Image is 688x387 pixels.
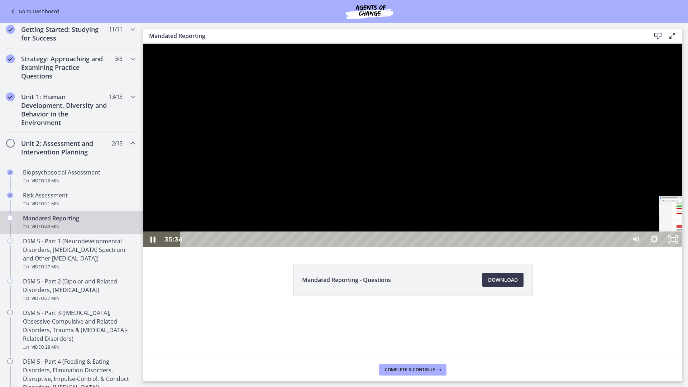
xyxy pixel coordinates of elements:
[23,177,135,185] div: Video
[6,25,15,34] i: Completed
[109,25,122,34] span: 11 / 11
[44,343,59,352] span: · 28 min
[44,263,59,271] span: · 27 min
[44,223,59,231] span: · 40 min
[488,276,518,284] span: Download
[143,44,682,247] iframe: Video Lesson
[9,7,59,16] a: Go to Dashboard
[7,169,13,175] i: Completed
[23,214,135,231] div: Mandated Reporting
[44,177,59,185] span: · 26 min
[112,139,122,148] span: 2 / 15
[23,277,135,303] div: DSM 5 - Part 2 (Bipolar and Related Disorders, [MEDICAL_DATA])
[483,188,502,204] button: Mute
[44,294,59,303] span: · 27 min
[6,92,15,101] i: Completed
[326,3,412,20] img: Agents of Change
[21,92,109,127] h2: Unit 1: Human Development, Diversity and Behavior in the Environment
[385,367,435,373] span: Complete & continue
[23,309,135,352] div: DSM 5 - Part 3 ([MEDICAL_DATA], Obsessive-Compulsive and Related Disorders, Trauma & [MEDICAL_DAT...
[23,343,135,352] div: Video
[23,200,135,208] div: Video
[23,168,135,185] div: Biopsychosocial Assessment
[21,139,109,156] h2: Unit 2: Assessment and Intervention Planning
[482,273,524,287] a: Download
[302,276,391,284] span: Mandated Reporting - Questions
[23,223,135,231] div: Video
[149,32,639,40] h3: Mandated Reporting
[23,294,135,303] div: Video
[7,192,13,198] i: Completed
[379,364,446,376] button: Complete & continue
[502,188,520,204] button: Show settings menu
[23,263,135,271] div: Video
[6,54,15,63] i: Completed
[109,92,122,101] span: 13 / 13
[21,54,109,80] h2: Strategy: Approaching and Examining Practice Questions
[520,188,539,204] button: Unfullscreen
[21,25,109,42] h2: Getting Started: Studying for Success
[23,237,135,271] div: DSM 5 - Part 1 (Neurodevelopmental Disorders, [MEDICAL_DATA] Spectrum and Other [MEDICAL_DATA])
[44,200,59,208] span: · 21 min
[115,54,122,63] span: 3 / 3
[23,191,135,208] div: Risk Assessment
